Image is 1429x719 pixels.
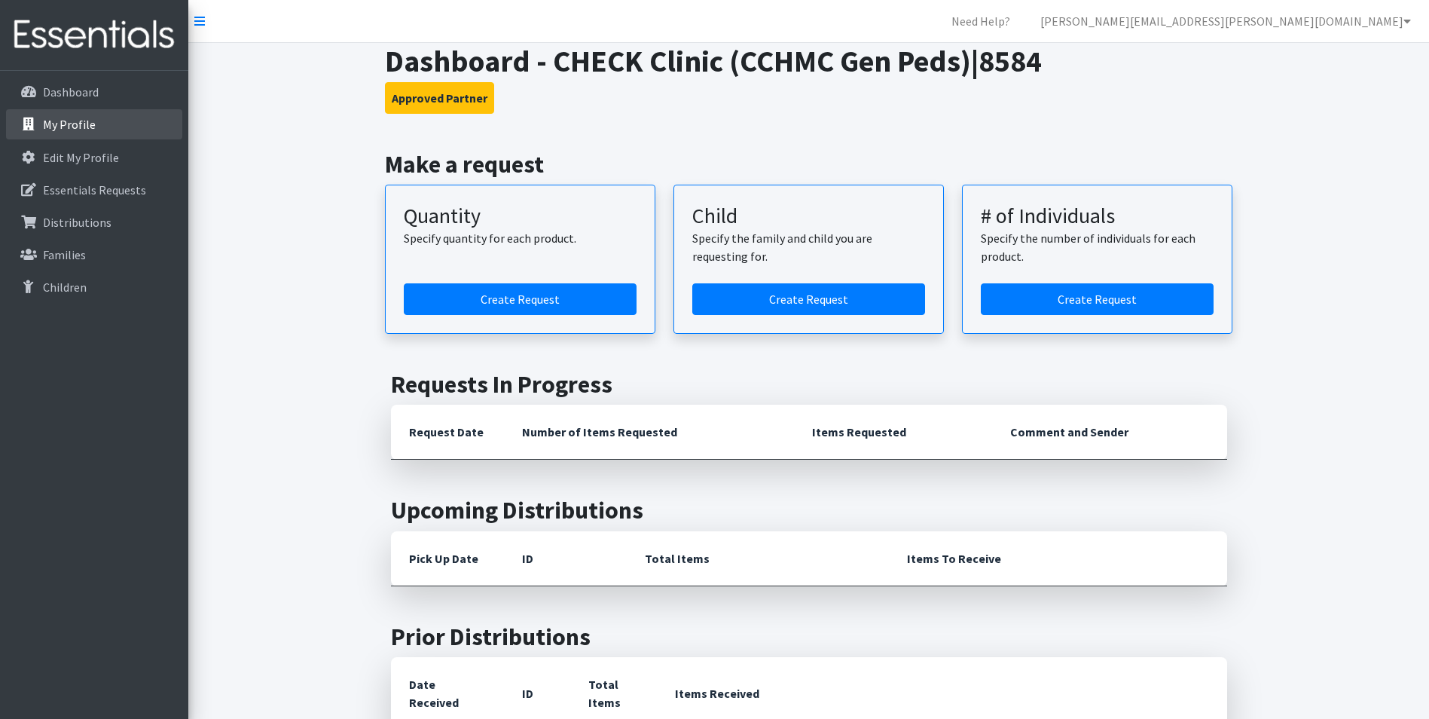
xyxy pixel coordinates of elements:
th: Pick Up Date [391,531,504,586]
h2: Upcoming Distributions [391,496,1227,525]
a: [PERSON_NAME][EMAIL_ADDRESS][PERSON_NAME][DOMAIN_NAME] [1028,6,1423,36]
h3: # of Individuals [981,203,1214,229]
h2: Prior Distributions [391,623,1227,651]
th: ID [504,531,627,586]
th: Comment and Sender [992,405,1226,460]
p: Specify the family and child you are requesting for. [692,229,925,265]
a: Create a request by quantity [404,283,637,315]
p: Specify the number of individuals for each product. [981,229,1214,265]
p: My Profile [43,117,96,132]
p: Families [43,247,86,262]
p: Dashboard [43,84,99,99]
p: Essentials Requests [43,182,146,197]
a: Families [6,240,182,270]
p: Distributions [43,215,111,230]
a: My Profile [6,109,182,139]
a: Dashboard [6,77,182,107]
a: Create a request for a child or family [692,283,925,315]
a: Distributions [6,207,182,237]
h1: Dashboard - CHECK Clinic (CCHMC Gen Peds)|8584 [385,43,1232,79]
p: Edit My Profile [43,150,119,165]
img: HumanEssentials [6,10,182,60]
th: Total Items [627,531,889,586]
a: Edit My Profile [6,142,182,173]
th: Items To Receive [889,531,1227,586]
th: Items Requested [794,405,992,460]
button: Approved Partner [385,82,494,114]
a: Need Help? [939,6,1022,36]
a: Children [6,272,182,302]
p: Specify quantity for each product. [404,229,637,247]
h2: Make a request [385,150,1232,179]
h2: Requests In Progress [391,370,1227,399]
th: Number of Items Requested [504,405,795,460]
a: Create a request by number of individuals [981,283,1214,315]
th: Request Date [391,405,504,460]
h3: Child [692,203,925,229]
h3: Quantity [404,203,637,229]
a: Essentials Requests [6,175,182,205]
p: Children [43,280,87,295]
